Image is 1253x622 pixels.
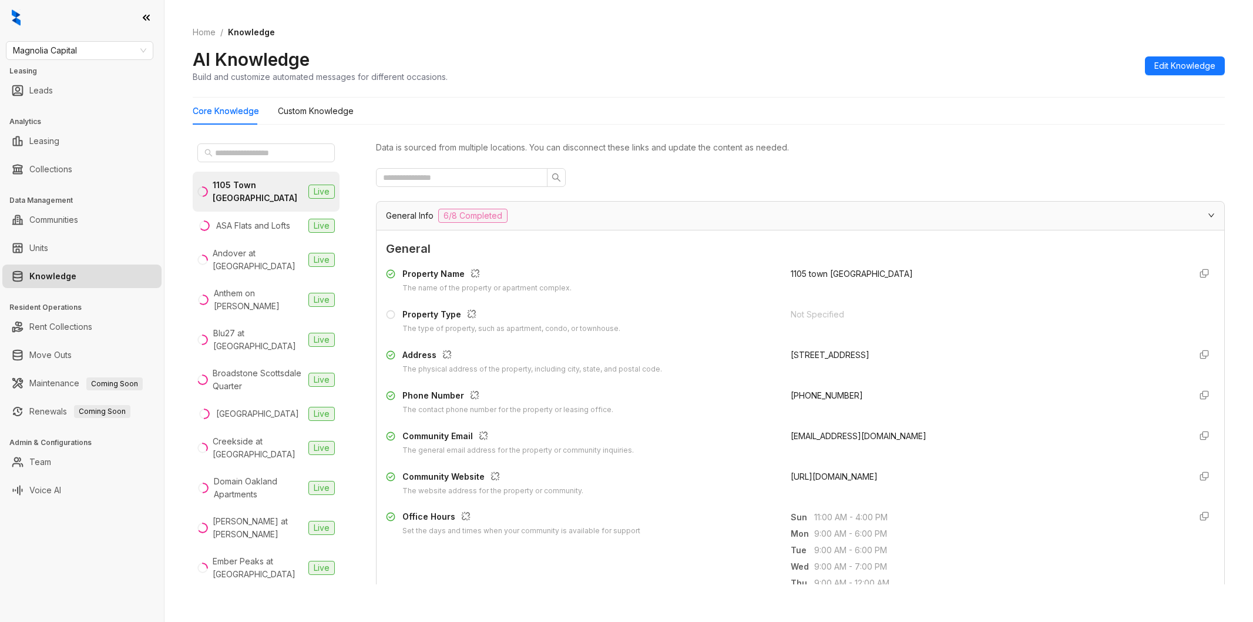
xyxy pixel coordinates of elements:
span: Live [308,219,335,233]
div: The general email address for the property or community inquiries. [402,445,634,456]
div: ASA Flats and Lofts [216,219,290,232]
li: Knowledge [2,265,162,288]
div: Address [402,349,662,364]
a: RenewalsComing Soon [29,400,130,423]
h2: AI Knowledge [193,48,310,71]
h3: Admin & Configurations [9,437,164,448]
img: logo [12,9,21,26]
div: Blu27 at [GEOGRAPHIC_DATA] [213,327,304,353]
span: General Info [386,209,434,222]
div: Set the days and times when your community is available for support [402,526,640,537]
div: Broadstone Scottsdale Quarter [213,367,304,393]
div: Andover at [GEOGRAPHIC_DATA] [213,247,304,273]
span: Live [308,441,335,455]
span: Sun [791,511,814,524]
a: Move Outs [29,343,72,367]
li: Rent Collections [2,315,162,339]
li: Leasing [2,129,162,153]
div: Core Knowledge [193,105,259,118]
div: Phone Number [402,389,613,404]
span: General [386,240,1215,258]
li: Collections [2,158,162,181]
span: search [552,173,561,182]
div: Property Name [402,267,572,283]
span: 9:00 AM - 7:00 PM [814,560,1181,573]
div: Not Specified [791,308,1181,321]
span: 11:00 AM - 4:00 PM [814,511,1181,524]
span: [EMAIL_ADDRESS][DOMAIN_NAME] [791,431,926,441]
h3: Data Management [9,195,164,206]
span: Live [308,373,335,387]
li: / [220,26,223,39]
div: Community Website [402,470,583,486]
div: 1105 Town [GEOGRAPHIC_DATA] [213,179,304,205]
div: Property Type [402,308,620,323]
li: Communities [2,208,162,232]
span: Live [308,185,335,199]
li: Move Outs [2,343,162,367]
span: 9:00 AM - 6:00 PM [814,527,1181,540]
div: Domain Oakland Apartments [214,475,304,501]
div: Data is sourced from multiple locations. You can disconnect these links and update the content as... [376,141,1225,154]
a: Units [29,236,48,260]
div: Office Hours [402,510,640,526]
div: [STREET_ADDRESS] [791,349,1181,362]
span: Magnolia Capital [13,42,146,59]
span: Knowledge [228,27,275,37]
a: Voice AI [29,479,61,502]
span: Live [308,481,335,495]
div: The contact phone number for the property or leasing office. [402,404,613,416]
span: Mon [791,527,814,540]
div: The physical address of the property, including city, state, and postal code. [402,364,662,375]
div: Anthem on [PERSON_NAME] [214,287,304,313]
span: expanded [1208,212,1215,219]
li: Leads [2,79,162,102]
div: Custom Knowledge [278,105,354,118]
a: Collections [29,158,72,181]
span: 1105 town [GEOGRAPHIC_DATA] [791,269,913,279]
span: [URL][DOMAIN_NAME] [791,471,878,481]
span: Thu [791,577,814,590]
li: Team [2,450,162,474]
h3: Leasing [9,66,164,76]
span: Live [308,521,335,535]
li: Units [2,236,162,260]
h3: Analytics [9,116,164,127]
span: [PHONE_NUMBER] [791,390,863,400]
a: Leads [29,79,53,102]
span: Live [308,253,335,267]
span: Live [308,293,335,307]
span: Live [308,407,335,421]
span: search [204,149,213,157]
span: Tue [791,544,814,557]
button: Edit Knowledge [1145,56,1225,75]
a: Leasing [29,129,59,153]
span: Live [308,333,335,347]
div: [GEOGRAPHIC_DATA] [216,407,299,420]
div: Creekside at [GEOGRAPHIC_DATA] [213,435,304,461]
a: Team [29,450,51,474]
span: 9:00 AM - 6:00 PM [814,544,1181,557]
span: Live [308,561,335,575]
a: Home [190,26,218,39]
a: Communities [29,208,78,232]
li: Renewals [2,400,162,423]
span: Coming Soon [74,405,130,418]
div: General Info6/8 Completed [377,202,1224,230]
span: 9:00 AM - 12:00 AM [814,577,1181,590]
div: Build and customize automated messages for different occasions. [193,71,448,83]
div: [PERSON_NAME] at [PERSON_NAME] [213,515,304,541]
div: Ember Peaks at [GEOGRAPHIC_DATA] [213,555,304,581]
div: The type of property, such as apartment, condo, or townhouse. [402,323,620,335]
a: Rent Collections [29,315,92,339]
span: Coming Soon [86,377,143,390]
span: 6/8 Completed [438,209,508,223]
a: Knowledge [29,265,76,288]
div: The name of the property or apartment complex. [402,283,572,294]
li: Voice AI [2,479,162,502]
li: Maintenance [2,372,162,395]
div: The website address for the property or community. [402,486,583,497]
span: Edit Knowledge [1154,59,1215,72]
div: Community Email [402,430,634,445]
h3: Resident Operations [9,302,164,313]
